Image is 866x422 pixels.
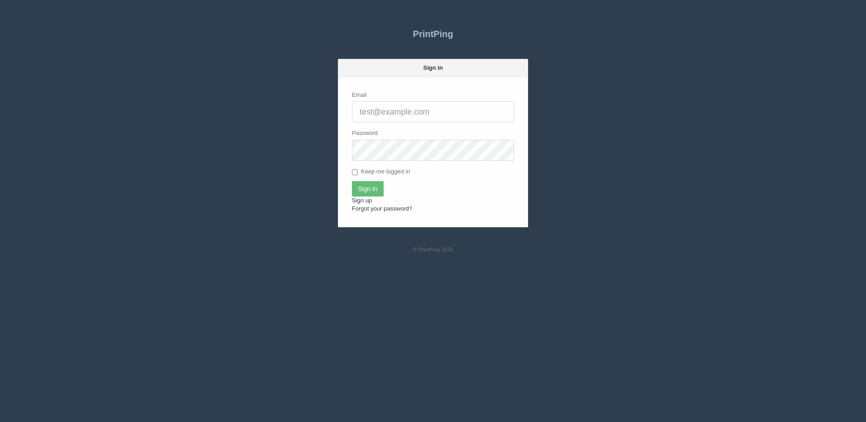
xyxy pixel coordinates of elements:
input: Sign In [352,181,384,197]
small: © PrintPing 2020 [413,246,453,252]
a: PrintPing [338,23,528,45]
strong: Sign in [423,64,443,71]
label: Email [352,91,367,100]
label: Password [352,129,378,138]
label: Keep me logged in [352,168,410,177]
input: Keep me logged in [352,169,358,175]
input: test@example.com [352,101,514,122]
a: Forgot your password? [352,205,412,212]
a: Sign up [352,197,372,204]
